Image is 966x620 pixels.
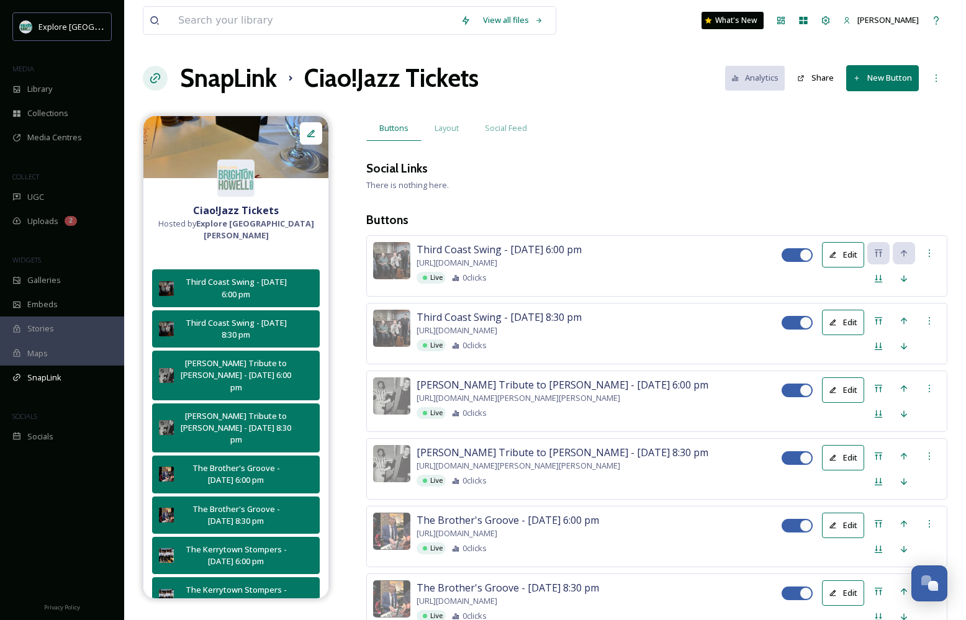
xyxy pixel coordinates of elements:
[373,310,410,347] img: bbdcef01-2371-446b-af0f-a1514f2eb695.jpg
[417,580,599,595] span: The Brother's Groove - [DATE] 8:30 pm
[152,351,320,400] button: [PERSON_NAME] Tribute to [PERSON_NAME] - [DATE] 6:00 pm
[417,475,446,487] div: Live
[159,589,174,604] img: af0ce5fc-1f36-4e00-8461-a6341515f310.jpg
[217,159,255,197] img: 67e7af72-b6c8-455a-acf8-98e6fe1b68aa.avif
[373,580,410,618] img: c5941b47-59c5-433b-8ad9-72bc43c58e3d.jpg
[463,407,487,419] span: 0 clicks
[196,218,314,241] strong: Explore [GEOGRAPHIC_DATA][PERSON_NAME]
[193,204,279,217] strong: Ciao!Jazz Tickets
[725,66,792,90] a: Analytics
[152,496,320,534] button: The Brother's Groove - [DATE] 8:30 pm
[159,548,174,563] img: af0ce5fc-1f36-4e00-8461-a6341515f310.jpg
[417,325,497,336] span: [URL][DOMAIN_NAME]
[822,445,864,470] button: Edit
[822,580,864,606] button: Edit
[417,377,708,392] span: [PERSON_NAME] Tribute to [PERSON_NAME] - [DATE] 6:00 pm
[366,179,449,191] span: There is nothing here.
[180,462,292,486] div: The Brother's Groove - [DATE] 6:00 pm
[27,323,54,335] span: Stories
[159,467,174,482] img: c5941b47-59c5-433b-8ad9-72bc43c58e3d.jpg
[159,368,174,383] img: db74335f-5286-401b-8b9a-0a568348691f.jpg
[725,66,785,90] button: Analytics
[485,122,527,134] span: Social Feed
[152,456,320,493] button: The Brother's Groove - [DATE] 6:00 pm
[366,159,428,177] h3: Social Links
[152,577,320,614] button: The Kerrytown Stompers - [DATE] 8:30 pm
[27,372,61,384] span: SnapLink
[417,339,446,351] div: Live
[44,599,80,614] a: Privacy Policy
[12,64,34,73] span: MEDIA
[373,377,410,415] img: db74335f-5286-401b-8b9a-0a568348691f.jpg
[417,310,582,325] span: Third Coast Swing - [DATE] 8:30 pm
[143,116,328,178] img: f6785a18-fa31-41f7-b980-d6c93d64a599.jpg
[911,565,947,601] button: Open Chat
[27,132,82,143] span: Media Centres
[20,20,32,33] img: 67e7af72-b6c8-455a-acf8-98e6fe1b68aa.avif
[417,392,620,404] span: [URL][DOMAIN_NAME][PERSON_NAME][PERSON_NAME]
[417,272,446,284] div: Live
[822,513,864,538] button: Edit
[27,431,53,443] span: Socials
[180,276,292,300] div: Third Coast Swing - [DATE] 6:00 pm
[791,66,840,90] button: Share
[417,528,497,539] span: [URL][DOMAIN_NAME]
[38,20,209,32] span: Explore [GEOGRAPHIC_DATA][PERSON_NAME]
[366,211,947,229] h3: Buttons
[822,377,864,403] button: Edit
[180,60,277,97] a: SnapLink
[822,310,864,335] button: Edit
[12,411,37,421] span: SOCIALS
[846,65,919,91] button: New Button
[417,542,446,554] div: Live
[463,475,487,487] span: 0 clicks
[417,513,599,528] span: The Brother's Groove - [DATE] 6:00 pm
[152,310,320,348] button: Third Coast Swing - [DATE] 8:30 pm
[463,542,487,554] span: 0 clicks
[159,420,174,435] img: db74335f-5286-401b-8b9a-0a568348691f.jpg
[180,584,292,608] div: The Kerrytown Stompers - [DATE] 8:30 pm
[152,537,320,574] button: The Kerrytown Stompers - [DATE] 6:00 pm
[27,107,68,119] span: Collections
[304,60,479,97] h1: Ciao!Jazz Tickets
[477,8,549,32] a: View all files
[463,272,487,284] span: 0 clicks
[837,8,925,32] a: [PERSON_NAME]
[417,460,620,472] span: [URL][DOMAIN_NAME][PERSON_NAME][PERSON_NAME]
[379,122,409,134] span: Buttons
[159,321,174,336] img: bbdcef01-2371-446b-af0f-a1514f2eb695.jpg
[172,7,454,34] input: Search your library
[463,339,487,351] span: 0 clicks
[373,513,410,550] img: c5941b47-59c5-433b-8ad9-72bc43c58e3d.jpg
[417,445,708,460] span: [PERSON_NAME] Tribute to [PERSON_NAME] - [DATE] 8:30 pm
[27,348,48,359] span: Maps
[152,403,320,453] button: [PERSON_NAME] Tribute to [PERSON_NAME] - [DATE] 8:30 pm
[373,445,410,482] img: db74335f-5286-401b-8b9a-0a568348691f.jpg
[12,172,39,181] span: COLLECT
[417,242,582,257] span: Third Coast Swing - [DATE] 6:00 pm
[417,595,497,607] span: [URL][DOMAIN_NAME]
[180,357,292,393] div: [PERSON_NAME] Tribute to [PERSON_NAME] - [DATE] 6:00 pm
[152,269,320,307] button: Third Coast Swing - [DATE] 6:00 pm
[180,503,292,527] div: The Brother's Groove - [DATE] 8:30 pm
[27,299,58,310] span: Embeds
[159,281,174,296] img: bbdcef01-2371-446b-af0f-a1514f2eb695.jpg
[44,603,80,611] span: Privacy Policy
[150,218,322,241] span: Hosted by
[27,191,44,203] span: UGC
[180,410,292,446] div: [PERSON_NAME] Tribute to [PERSON_NAME] - [DATE] 8:30 pm
[65,216,77,226] div: 2
[373,242,410,279] img: bbdcef01-2371-446b-af0f-a1514f2eb695.jpg
[180,544,292,567] div: The Kerrytown Stompers - [DATE] 6:00 pm
[702,12,764,29] a: What's New
[822,242,864,267] button: Edit
[857,14,919,25] span: [PERSON_NAME]
[27,274,61,286] span: Galleries
[27,215,58,227] span: Uploads
[180,317,292,341] div: Third Coast Swing - [DATE] 8:30 pm
[417,407,446,419] div: Live
[12,255,41,264] span: WIDGETS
